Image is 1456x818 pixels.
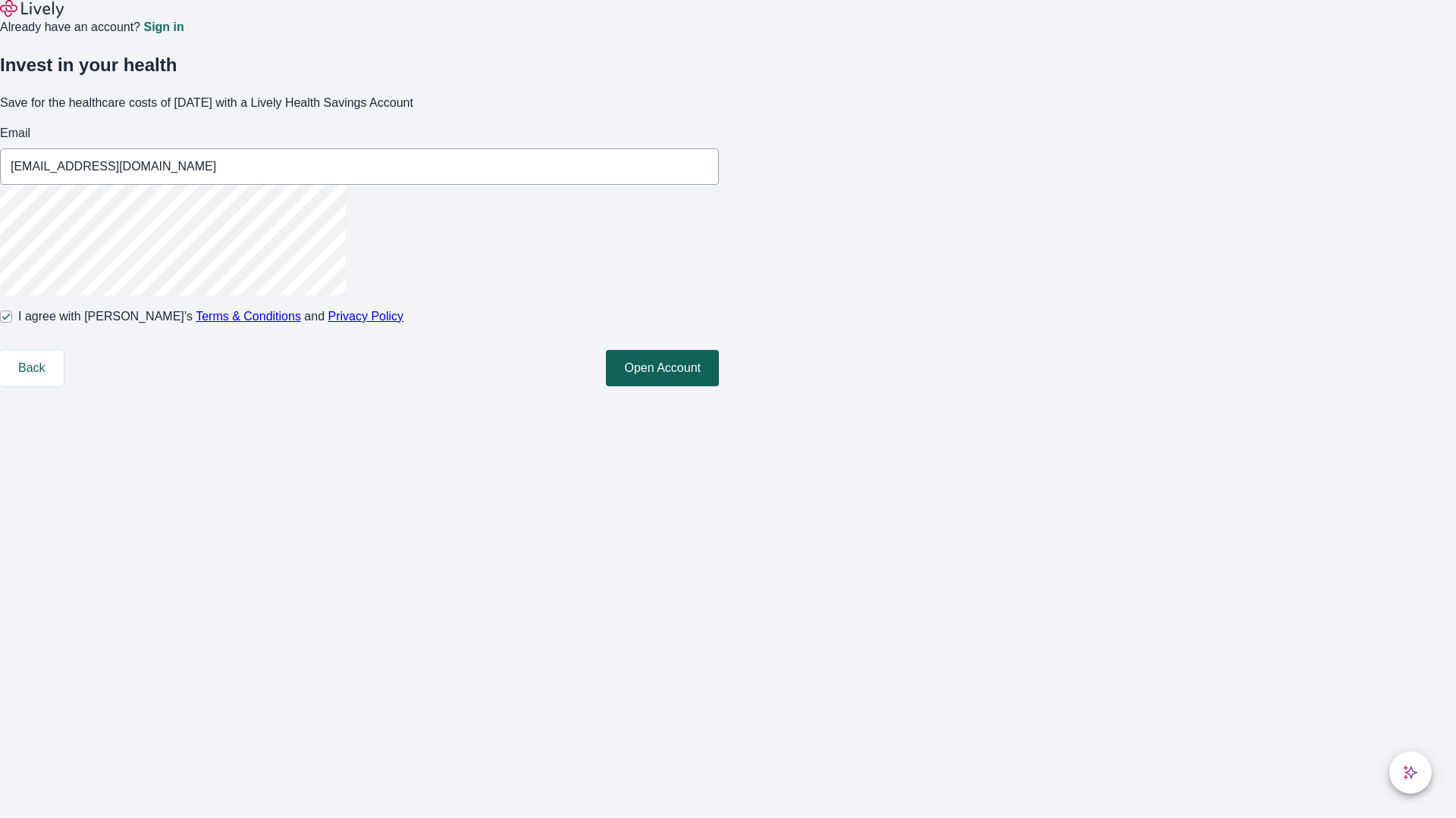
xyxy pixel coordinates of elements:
a: Sign in [143,21,184,33]
button: Open Account [606,350,719,386]
a: Privacy Policy [328,310,404,323]
svg: Lively AI Assistant [1403,765,1418,780]
a: Terms & Conditions [196,310,301,323]
button: chat [1389,751,1432,794]
span: I agree with [PERSON_NAME]’s and [18,308,403,326]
